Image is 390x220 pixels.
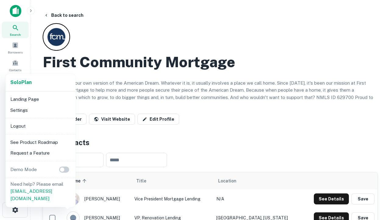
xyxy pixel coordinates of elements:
a: SoloPlan [10,79,32,86]
li: Logout [8,121,73,132]
li: Landing Page [8,94,73,105]
li: Request a Feature [8,148,73,159]
li: See Product Roadmap [8,137,73,148]
p: Demo Mode [8,166,39,173]
iframe: Chat Widget [360,171,390,200]
a: [EMAIL_ADDRESS][DOMAIN_NAME] [10,189,52,201]
strong: Solo Plan [10,79,32,85]
li: Settings [8,105,73,116]
p: Need help? Please email [10,181,71,202]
